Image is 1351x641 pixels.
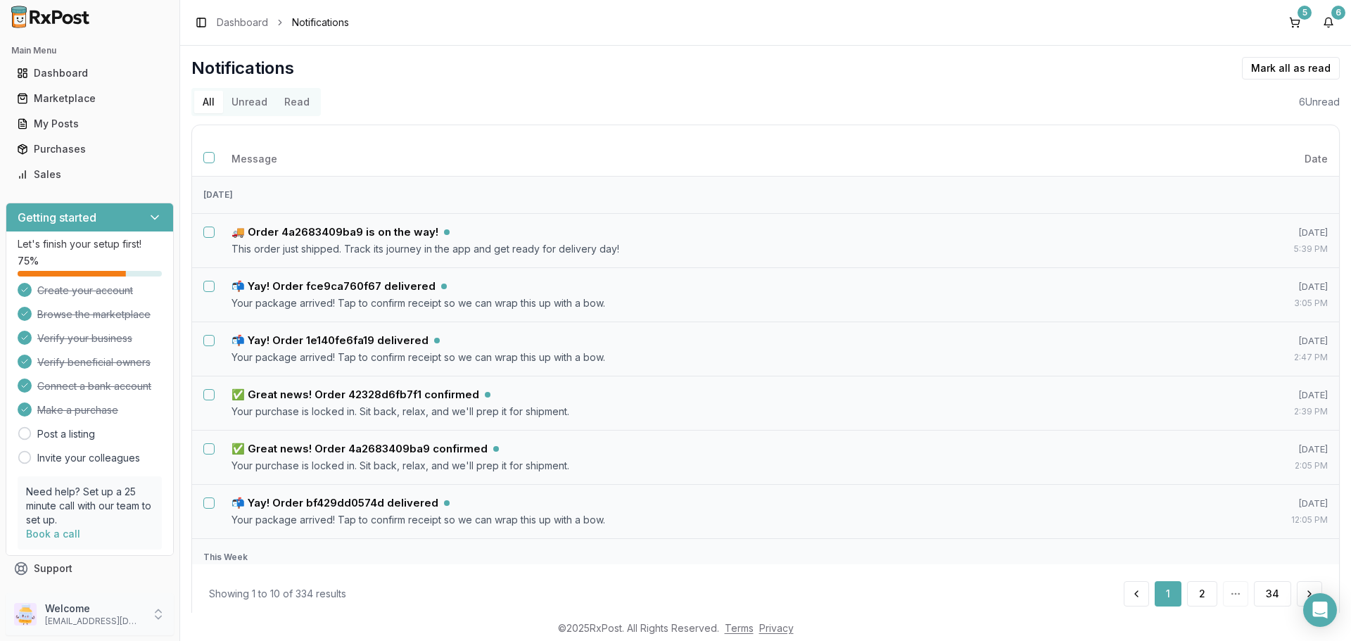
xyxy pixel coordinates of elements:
span: [DATE] [1298,443,1328,455]
th: Message [220,142,1195,176]
button: Feedback [6,581,174,607]
button: Support [6,556,174,581]
button: Select notification: 🚚 Order 4a2683409ba9 is on the way! [203,227,215,238]
span: [DATE] [1298,335,1328,346]
button: All [194,91,223,113]
h5: 📬 Yay! Order 1e140fe6fa19 delivered [231,334,429,348]
button: 2 [1187,581,1217,607]
span: Verify beneficial owners [37,355,151,369]
a: Dashboard [217,15,268,30]
p: Need help? Set up a 25 minute call with our team to set up. [26,485,153,527]
button: Select notification: 📬 Yay! Order 1e140fe6fa19 delivered [203,335,215,346]
div: Open Intercom Messenger [1303,593,1337,627]
h5: 📬 Yay! Order fce9ca760f67 delivered [231,279,436,293]
span: 75 % [18,254,39,268]
a: Privacy [759,622,794,634]
span: Feedback [34,587,82,601]
span: Browse the marketplace [37,307,151,322]
a: Terms [725,622,754,634]
button: Select notification: 📬 Yay! Order fce9ca760f67 delivered [203,281,215,292]
img: RxPost Logo [6,6,96,28]
button: Select notification: 📬 Yay! Order bf429dd0574d delivered [203,497,215,509]
div: 3:05 PM [1207,296,1328,310]
p: Your purchase is locked in. Sit back, relax, and we'll prep it for shipment. [231,459,1184,473]
div: Showing 1 to 10 of 334 results [209,587,346,601]
span: [DATE] [1298,389,1328,400]
div: 5 [1298,6,1312,20]
span: [DATE] [1298,497,1328,509]
button: Unread [223,91,276,113]
div: 12:05 PM [1207,513,1328,527]
span: Create your account [37,284,133,298]
div: 6 [1331,6,1345,20]
button: Select notification: ✅ Great news! Order 4a2683409ba9 confirmed [203,443,215,455]
button: 6 [1317,11,1340,34]
div: Sales [17,167,163,182]
button: Dashboard [6,62,174,84]
a: Marketplace [11,86,168,111]
div: My Posts [17,117,163,131]
p: Your package arrived! Tap to confirm receipt so we can wrap this up with a bow. [231,513,1184,527]
nav: breadcrumb [217,15,349,30]
button: 1 [1155,581,1181,607]
button: 34 [1254,581,1291,607]
div: 2:47 PM [1207,350,1328,364]
a: My Posts [11,111,168,137]
a: Book a call [26,528,80,540]
a: Sales [11,162,168,187]
h4: [DATE] [203,188,1328,202]
span: [DATE] [1298,227,1328,238]
div: 5:39 PM [1207,242,1328,256]
img: User avatar [14,603,37,626]
p: This order just shipped. Track its journey in the app and get ready for delivery day! [231,242,1184,256]
h5: 🚚 Order 4a2683409ba9 is on the way! [231,225,438,239]
button: Select all notifications [203,152,215,163]
h5: ✅ Great news! Order 42328d6fb7f1 confirmed [231,388,479,402]
div: 2:05 PM [1207,459,1328,473]
span: Notifications [292,15,349,30]
button: Purchases [6,138,174,160]
h3: Getting started [18,209,96,226]
h2: Main Menu [11,45,168,56]
p: Welcome [45,602,143,616]
button: Read [276,91,318,113]
p: Your purchase is locked in. Sit back, relax, and we'll prep it for shipment. [231,405,1184,419]
div: 2:39 PM [1207,405,1328,419]
a: Purchases [11,137,168,162]
a: Dashboard [11,61,168,86]
span: Make a purchase [37,403,118,417]
div: 6 Unread [1299,95,1340,109]
h5: ✅ Great news! Order 4a2683409ba9 confirmed [231,442,488,456]
div: Dashboard [17,66,163,80]
button: My Posts [6,113,174,135]
h1: Notifications [191,57,294,80]
a: Invite your colleagues [37,451,140,465]
th: Date [1195,142,1339,176]
h4: This Week [203,550,1328,564]
button: 5 [1283,11,1306,34]
button: Marketplace [6,87,174,110]
p: [EMAIL_ADDRESS][DOMAIN_NAME] [45,616,143,627]
button: Select notification: ✅ Great news! Order 42328d6fb7f1 confirmed [203,389,215,400]
span: Connect a bank account [37,379,151,393]
h5: 📬 Yay! Order bf429dd0574d delivered [231,496,438,510]
p: Let's finish your setup first! [18,237,162,251]
span: [DATE] [1298,281,1328,292]
p: Your package arrived! Tap to confirm receipt so we can wrap this up with a bow. [231,350,1184,364]
div: Purchases [17,142,163,156]
a: Post a listing [37,427,95,441]
button: Sales [6,163,174,186]
span: Verify your business [37,331,132,345]
p: Your package arrived! Tap to confirm receipt so we can wrap this up with a bow. [231,296,1184,310]
button: Mark all as read [1242,57,1340,80]
div: Marketplace [17,91,163,106]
